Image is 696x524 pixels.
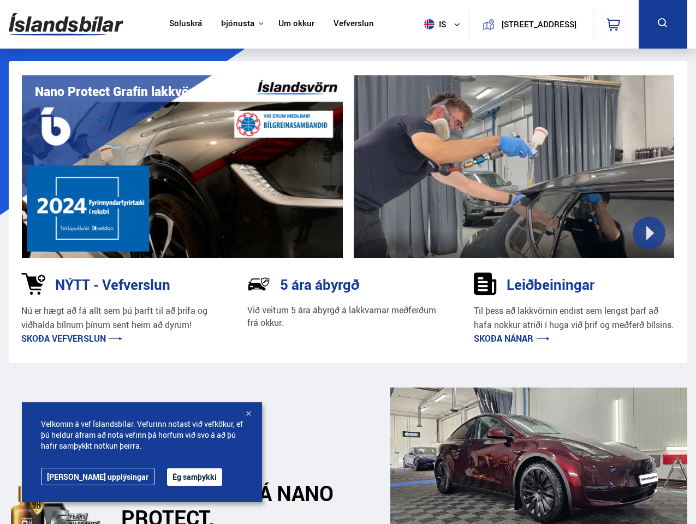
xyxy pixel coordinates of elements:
[9,7,123,42] img: G0Ugv5HjCgRt.svg
[420,19,447,29] span: is
[475,9,587,40] a: [STREET_ADDRESS]
[169,19,202,30] a: Söluskrá
[334,19,374,30] a: Vefverslun
[424,19,435,29] img: svg+xml;base64,PHN2ZyB4bWxucz0iaHR0cDovL3d3dy53My5vcmcvMjAwMC9zdmciIHdpZHRoPSI1MTIiIGhlaWdodD0iNT...
[21,332,122,344] a: Skoða vefverslun
[247,304,448,329] p: Við veitum 5 ára ábyrgð á lakkvarnar meðferðum frá okkur.
[420,8,469,40] button: is
[21,304,222,332] p: Nú er hægt að fá allt sem þú þarft til að þrífa og viðhalda bílnum þínum sent heim að dyrum!
[280,276,359,293] h3: 5 ára ábyrgð
[499,20,579,29] button: [STREET_ADDRESS]
[221,19,254,29] button: Þjónusta
[474,272,497,295] img: sDldwouBCQTERH5k.svg
[167,468,222,486] button: Ég samþykki
[247,272,270,295] img: NP-R9RrMhXQFCiaa.svg
[21,272,45,295] img: 1kVRZhkadjUD8HsE.svg
[22,75,343,258] img: vI42ee_Copy_of_H.png
[55,276,170,293] h3: NÝTT - Vefverslun
[474,332,550,344] a: Skoða nánar
[507,276,594,293] h3: Leiðbeiningar
[35,84,201,99] h1: Nano Protect Grafín lakkvörn
[41,419,243,451] span: Velkomin á vef Íslandsbílar. Vefurinn notast við vefkökur, ef þú heldur áfram að nota vefinn þá h...
[41,468,154,485] a: [PERSON_NAME] upplýsingar
[474,304,675,332] p: Til þess að lakkvörnin endist sem lengst þarf að hafa nokkur atriði í huga við þrif og meðferð bí...
[278,19,314,30] a: Um okkur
